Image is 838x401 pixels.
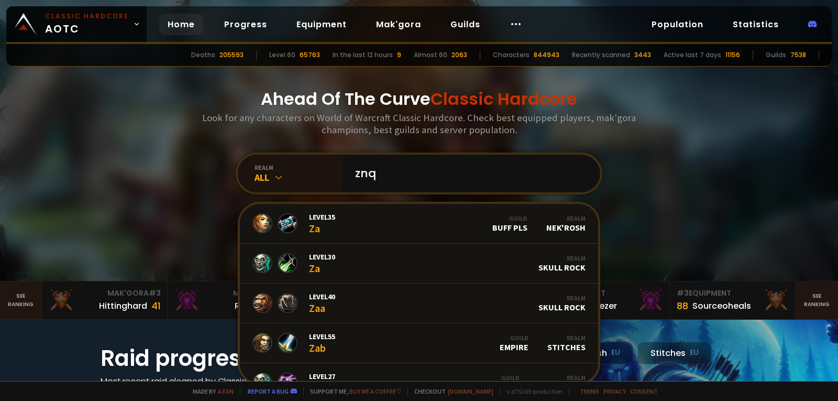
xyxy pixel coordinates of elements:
span: Level 27 [309,372,388,381]
div: realm [255,164,343,171]
a: Progress [216,14,275,35]
div: Guild [492,214,527,222]
span: Level 35 [309,212,335,222]
div: 88 [677,299,688,313]
div: Nek'Rosh [546,214,586,233]
div: Guilds [766,50,786,60]
div: Mak'Gora [174,288,286,299]
div: 65763 [300,50,320,60]
span: AOTC [45,12,129,37]
div: 11156 [725,50,740,60]
span: Level 55 [309,332,335,341]
div: Skull Rock [538,374,586,392]
a: Classic HardcoreAOTC [6,6,147,42]
div: Zab [309,332,335,354]
div: BUFF PLS [492,214,527,233]
a: Level55ZabGuildEmpireRealmStitches [240,323,598,363]
span: Made by [186,387,234,395]
a: Privacy [603,387,626,395]
a: Mak'gora [368,14,429,35]
a: Level35ZaGuildBUFF PLSRealmNek'Rosh [240,204,598,244]
a: [DOMAIN_NAME] [448,387,493,395]
a: Consent [630,387,658,395]
div: 3443 [634,50,651,60]
div: 2063 [451,50,467,60]
div: Hittinghard [99,299,147,312]
div: Mak'Gora [48,288,161,299]
a: Level40ZaaRealmSkull Rock [240,284,598,323]
span: # 3 [149,288,161,298]
h1: Ahead Of The Curve [261,86,577,112]
small: EU [611,348,620,358]
div: Equipment [677,288,789,299]
span: Level 40 [309,292,335,301]
a: #3Equipment88Sourceoheals [670,281,796,319]
a: Mak'Gora#3Hittinghard41 [42,281,168,319]
div: All [255,171,343,183]
div: A Farewell to Kings [437,374,520,392]
a: Home [159,14,203,35]
h3: Look for any characters on World of Warcraft Classic Hardcore. Check best equipped players, mak'g... [198,112,640,136]
div: 41 [151,299,161,313]
div: Guild [500,334,528,342]
div: 844943 [534,50,559,60]
h4: Most recent raid cleaned by Classic Hardcore guilds [101,375,310,401]
span: v. d752d5 - production [500,387,563,395]
a: Guilds [442,14,489,35]
a: Equipment [288,14,355,35]
a: Seeranking [796,281,838,319]
div: Stitches [547,334,586,352]
div: Realm [538,294,586,302]
div: Guild [437,374,520,382]
div: Deaths [191,50,215,60]
div: Skull Rock [538,294,586,312]
a: #2Equipment88Notafreezer [545,281,670,319]
div: Equipment [551,288,664,299]
div: Realm [538,374,586,382]
div: Rivench [235,299,268,312]
small: Classic Hardcore [45,12,129,21]
div: Realm [538,254,586,262]
span: Support me, [303,387,401,395]
div: 9 [397,50,401,60]
div: 205593 [219,50,244,60]
a: Level30ZaRealmSkull Rock [240,244,598,284]
span: Classic Hardcore [431,87,577,111]
div: Sourceoheals [692,299,751,312]
div: Empire [500,334,528,352]
a: Mak'Gora#2Rivench100 [168,281,293,319]
div: Za [309,212,335,235]
div: Almost 60 [414,50,447,60]
h1: Raid progress [101,342,310,375]
div: Realm [546,214,586,222]
div: Recently scanned [572,50,630,60]
div: In the last 12 hours [333,50,393,60]
div: 7538 [790,50,806,60]
div: Characters [493,50,530,60]
a: Terms [580,387,599,395]
div: Stitches [637,342,712,364]
div: Realm [547,334,586,342]
div: Level 60 [269,50,295,60]
a: Buy me a coffee [349,387,401,395]
span: Level 30 [309,252,335,262]
a: Report a bug [248,387,289,395]
a: Population [643,14,712,35]
a: a fan [218,387,234,395]
div: [PERSON_NAME] [309,372,388,394]
span: Checkout [407,387,493,395]
div: Active last 7 days [664,50,721,60]
a: Statistics [724,14,787,35]
input: Search a character... [349,155,588,192]
span: # 3 [677,288,689,298]
div: Zaa [309,292,335,315]
div: Za [309,252,335,275]
div: Skull Rock [538,254,586,273]
small: EU [690,348,699,358]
